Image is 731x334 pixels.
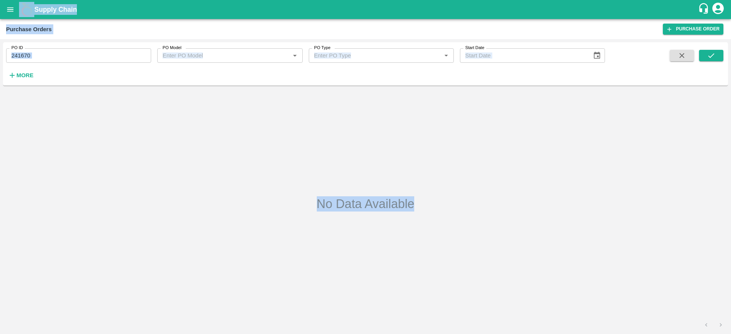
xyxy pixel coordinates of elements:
a: Purchase Order [663,24,723,35]
input: Enter PO Model [160,51,278,60]
label: PO ID [11,45,23,51]
button: Open [290,51,300,60]
button: open drawer [2,1,19,18]
input: Enter PO Type [311,51,429,60]
img: logo [19,2,34,17]
label: Start Date [465,45,484,51]
label: PO Type [314,45,330,51]
button: Choose date [590,48,604,63]
input: Start Date [460,48,587,63]
button: More [6,69,35,82]
b: Supply Chain [34,6,77,13]
a: Supply Chain [34,4,698,15]
div: Purchase Orders [6,24,52,34]
button: Open [441,51,451,60]
div: customer-support [698,3,711,16]
div: account of current user [711,2,725,17]
strong: More [16,72,34,78]
input: Enter PO ID [6,48,151,63]
nav: pagination navigation [699,319,728,331]
label: PO Model [163,45,182,51]
h2: No Data Available [317,196,415,212]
